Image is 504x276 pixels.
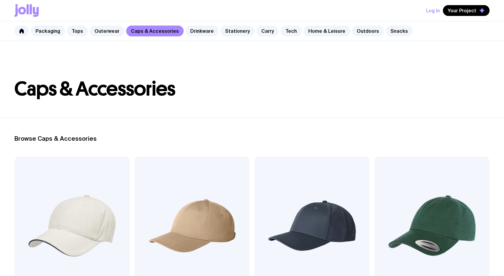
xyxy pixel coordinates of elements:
[426,5,440,16] button: Log In
[443,5,490,16] button: Your Project
[303,26,350,36] a: Home & Leisure
[257,26,279,36] a: Carry
[31,26,65,36] a: Packaging
[352,26,384,36] a: Outdoors
[386,26,413,36] a: Snacks
[448,8,476,14] span: Your Project
[220,26,255,36] a: Stationery
[67,26,88,36] a: Tops
[14,79,490,99] h1: Caps & Accessories
[281,26,302,36] a: Tech
[14,135,490,142] h2: Browse Caps & Accessories
[126,26,184,36] a: Caps & Accessories
[90,26,124,36] a: Outerwear
[185,26,219,36] a: Drinkware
